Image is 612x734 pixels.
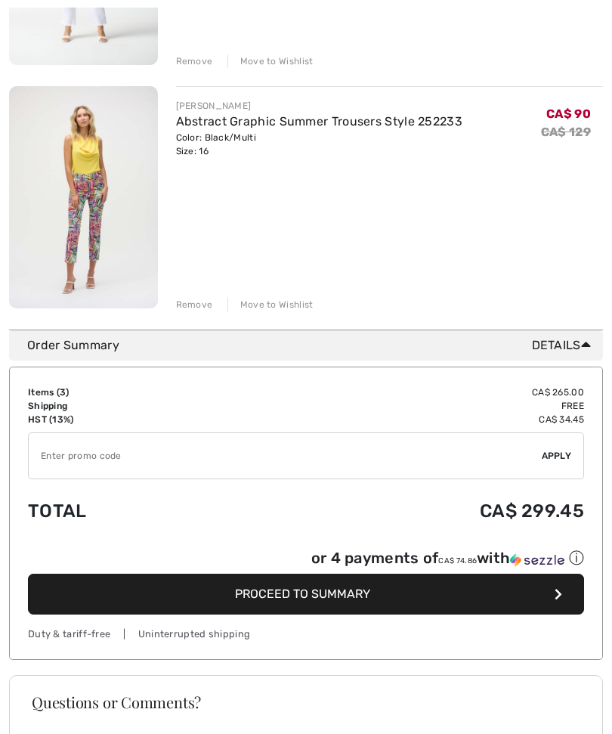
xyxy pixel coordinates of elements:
[176,54,213,68] div: Remove
[228,386,584,399] td: CA$ 265.00
[542,449,572,463] span: Apply
[28,548,584,574] div: or 4 payments ofCA$ 74.86withSezzle Click to learn more about Sezzle
[176,298,213,311] div: Remove
[532,336,597,355] span: Details
[228,399,584,413] td: Free
[227,54,314,68] div: Move to Wishlist
[541,125,591,139] s: CA$ 129
[176,99,463,113] div: [PERSON_NAME]
[28,413,228,426] td: HST (13%)
[32,695,580,710] h3: Questions or Comments?
[227,298,314,311] div: Move to Wishlist
[28,627,584,641] div: Duty & tariff-free | Uninterrupted shipping
[546,107,591,121] span: CA$ 90
[176,131,463,158] div: Color: Black/Multi Size: 16
[27,336,597,355] div: Order Summary
[228,485,584,537] td: CA$ 299.45
[28,399,228,413] td: Shipping
[28,574,584,615] button: Proceed to Summary
[29,433,542,478] input: Promo code
[9,86,158,308] img: Abstract Graphic Summer Trousers Style 252233
[60,387,66,398] span: 3
[235,587,370,601] span: Proceed to Summary
[510,553,564,567] img: Sezzle
[311,548,584,568] div: or 4 payments of with
[176,114,463,129] a: Abstract Graphic Summer Trousers Style 252233
[228,413,584,426] td: CA$ 34.45
[28,485,228,537] td: Total
[28,386,228,399] td: Items ( )
[438,556,477,565] span: CA$ 74.86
